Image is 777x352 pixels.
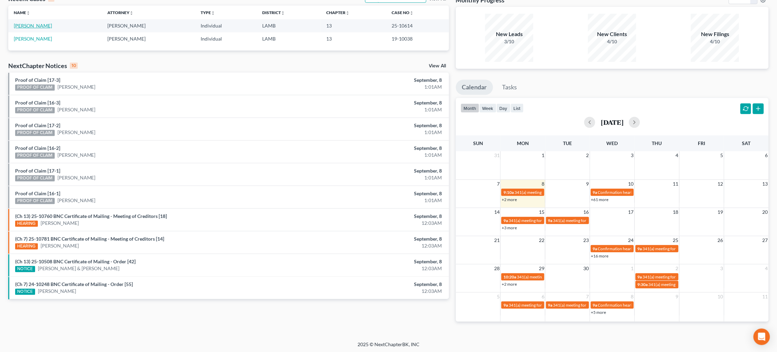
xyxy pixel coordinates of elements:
[281,11,285,15] i: unfold_more
[591,310,606,315] a: +5 more
[38,288,76,295] a: [PERSON_NAME]
[15,175,55,181] div: PROOF OF CLAIM
[541,293,545,301] span: 6
[305,152,442,158] div: 1:01AM
[538,208,545,216] span: 15
[607,140,618,146] span: Wed
[107,10,134,15] a: Attorneyunfold_more
[765,151,769,159] span: 6
[262,10,285,15] a: Districtunfold_more
[493,264,500,273] span: 28
[305,242,442,249] div: 12:03AM
[15,213,167,219] a: (Ch 13) 25-10760 BNC Certificate of Mailing - Meeting of Creditors [18]
[509,218,575,223] span: 341(a) meeting for [PERSON_NAME]
[598,246,676,251] span: Confirmation hearing for [PERSON_NAME]
[496,293,500,301] span: 5
[14,23,52,29] a: [PERSON_NAME]
[754,329,770,345] div: Open Intercom Messenger
[638,246,642,251] span: 9a
[593,190,597,195] span: 9a
[15,198,55,204] div: PROOF OF CLAIM
[643,274,709,279] span: 341(a) meeting for [PERSON_NAME]
[57,106,96,113] a: [PERSON_NAME]
[57,174,96,181] a: [PERSON_NAME]
[473,140,483,146] span: Sun
[409,11,414,15] i: unfold_more
[456,80,493,95] a: Calendar
[717,236,724,244] span: 26
[485,30,533,38] div: New Leads
[593,302,597,308] span: 9a
[321,32,386,45] td: 13
[129,11,134,15] i: unfold_more
[502,282,517,287] a: +2 more
[41,220,79,227] a: [PERSON_NAME]
[201,10,215,15] a: Typeunfold_more
[485,38,533,45] div: 3/10
[672,180,679,188] span: 11
[720,264,724,273] span: 3
[643,246,746,251] span: 341(a) meeting for [PERSON_NAME] & [PERSON_NAME]
[386,32,449,45] td: 19-10038
[305,77,442,84] div: September, 8
[15,153,55,159] div: PROOF OF CLAIM
[502,225,517,230] a: +3 more
[675,151,679,159] span: 4
[257,32,321,45] td: LAMB
[630,151,635,159] span: 3
[517,140,529,146] span: Mon
[195,32,257,45] td: Individual
[15,100,60,106] a: Proof of Claim [16-3]
[305,145,442,152] div: September, 8
[591,197,609,202] a: +61 more
[15,122,60,128] a: Proof of Claim [17-2]
[548,302,553,308] span: 9a
[8,62,78,70] div: NextChapter Notices
[638,274,642,279] span: 9a
[717,293,724,301] span: 10
[630,293,635,301] span: 8
[305,235,442,242] div: September, 8
[345,11,350,15] i: unfold_more
[717,180,724,188] span: 12
[305,99,442,106] div: September, 8
[502,197,517,202] a: +2 more
[511,103,524,113] button: list
[583,236,590,244] span: 23
[15,266,35,272] div: NOTICE
[305,174,442,181] div: 1:01AM
[70,63,78,69] div: 10
[496,180,500,188] span: 7
[593,246,597,251] span: 9a
[305,258,442,265] div: September, 8
[497,103,511,113] button: day
[305,220,442,227] div: 12:03AM
[15,168,60,174] a: Proof of Claim [17-1]
[15,236,164,242] a: (Ch 7) 25-10781 BNC Certificate of Mailing - Meeting of Creditors [14]
[541,180,545,188] span: 8
[691,30,739,38] div: New Filings
[720,151,724,159] span: 5
[672,208,679,216] span: 18
[628,180,635,188] span: 10
[15,130,55,136] div: PROOF OF CLAIM
[765,264,769,273] span: 4
[326,10,350,15] a: Chapterunfold_more
[15,77,60,83] a: Proof of Claim [17-3]
[638,282,648,287] span: 9:30a
[305,281,442,288] div: September, 8
[586,293,590,301] span: 7
[15,107,55,113] div: PROOF OF CLAIM
[675,264,679,273] span: 2
[762,208,769,216] span: 20
[15,145,60,151] a: Proof of Claim [16-2]
[14,36,52,42] a: [PERSON_NAME]
[15,85,55,91] div: PROOF OF CLAIM
[762,293,769,301] span: 11
[742,140,751,146] span: Sat
[598,302,676,308] span: Confirmation hearing for [PERSON_NAME]
[698,140,705,146] span: Fri
[57,129,96,136] a: [PERSON_NAME]
[503,190,514,195] span: 9:10a
[15,289,35,295] div: NOTICE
